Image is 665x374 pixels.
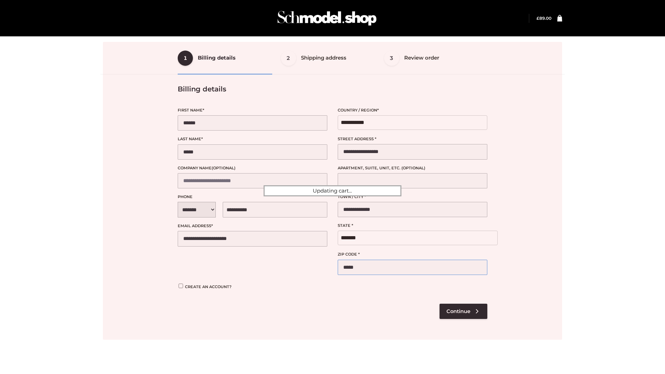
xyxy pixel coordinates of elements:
bdi: 89.00 [537,16,551,21]
img: Schmodel Admin 964 [275,5,379,32]
span: £ [537,16,539,21]
a: £89.00 [537,16,551,21]
div: Updating cart... [264,185,401,196]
